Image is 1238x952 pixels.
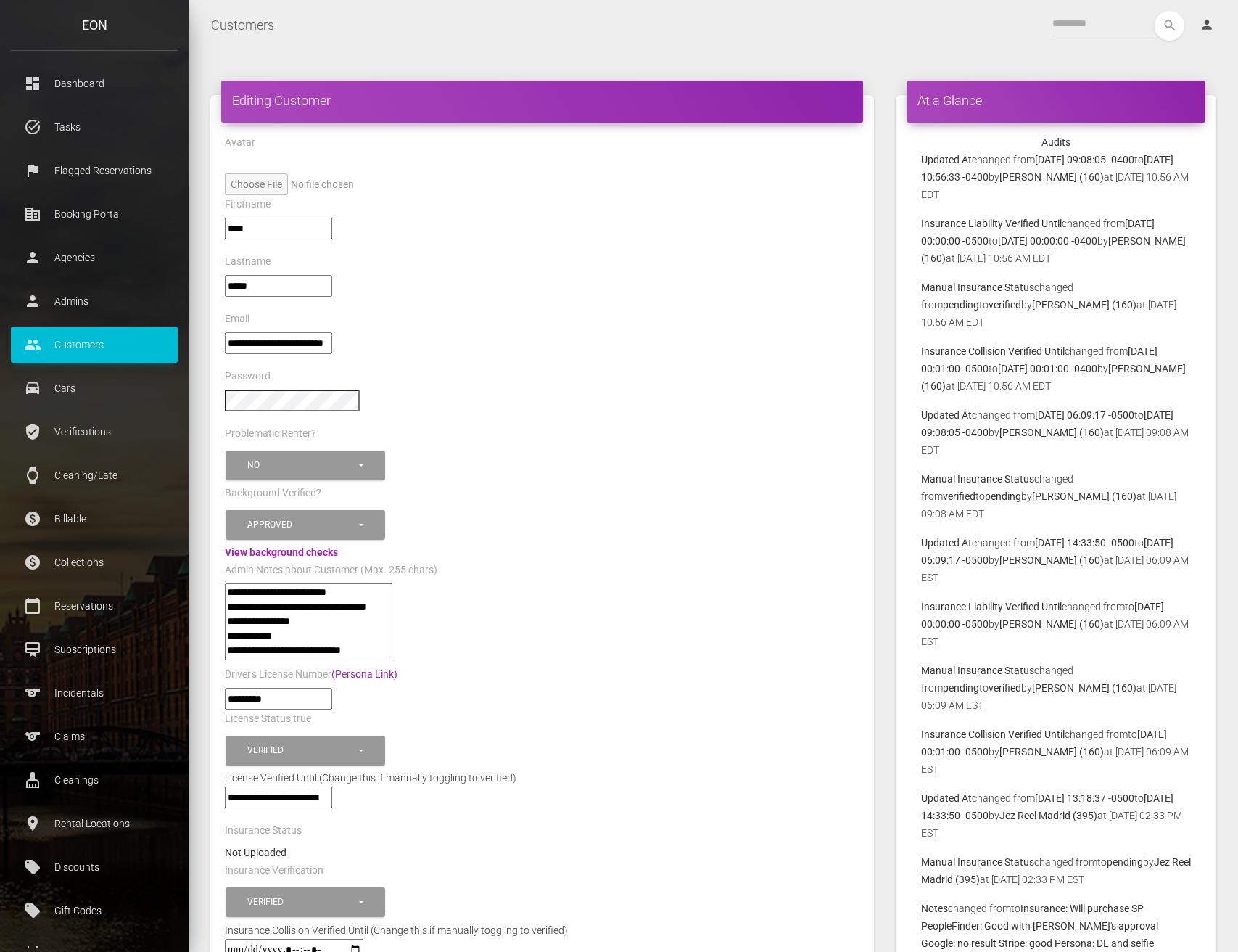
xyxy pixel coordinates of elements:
[225,824,302,838] label: Insurance Status
[22,682,167,704] p: Incidentals
[998,363,1097,374] b: [DATE] 00:01:00 -0400
[921,726,1191,778] p: changed from to by at [DATE] 06:09 AM EST
[1035,792,1134,804] b: [DATE] 13:18:37 -0500
[11,588,178,624] a: calendar_today Reservations
[331,668,397,680] a: (Persona Link)
[11,762,178,798] a: cleaning_services Cleanings
[943,299,979,311] b: pending
[11,152,178,189] a: flag Flagged Reservations
[1107,856,1143,868] b: pending
[11,501,178,537] a: paid Billable
[11,327,178,363] a: people Customers
[11,370,178,406] a: drive_eta Cars
[22,73,167,94] p: Dashboard
[999,171,1104,183] b: [PERSON_NAME] (160)
[1200,17,1214,32] i: person
[1032,682,1136,694] b: [PERSON_NAME] (160)
[1032,491,1136,502] b: [PERSON_NAME] (160)
[225,863,323,878] label: Insurance Verification
[921,218,1062,229] b: Insurance Liability Verified Until
[921,342,1191,395] p: changed from to by at [DATE] 10:56 AM EDT
[22,116,167,138] p: Tasks
[225,255,271,269] label: Lastname
[232,91,852,110] h4: Editing Customer
[247,519,357,531] div: Approved
[22,290,167,312] p: Admins
[225,369,271,384] label: Password
[214,769,870,787] div: License Verified Until (Change this if manually toggling to verified)
[226,451,385,480] button: No
[921,856,1034,868] b: Manual Insurance Status
[226,510,385,540] button: Approved
[999,746,1104,758] b: [PERSON_NAME] (160)
[22,551,167,573] p: Collections
[921,473,1034,485] b: Manual Insurance Status
[225,486,321,501] label: Background Verified?
[1155,11,1184,41] button: search
[921,598,1191,650] p: changed from to by at [DATE] 06:09 AM EST
[225,546,338,558] a: View background checks
[943,491,975,502] b: verified
[11,718,178,755] a: sports Claims
[22,421,167,443] p: Verifications
[921,282,1034,293] b: Manual Insurance Status
[921,345,1065,357] b: Insurance Collision Verified Until
[921,537,972,549] b: Updated At
[921,601,1062,612] b: Insurance Liability Verified Until
[211,7,274,44] a: Customers
[921,151,1191,203] p: changed from to by at [DATE] 10:56 AM EDT
[225,563,437,578] label: Admin Notes about Customer (Max. 255 chars)
[11,675,178,711] a: sports Incidentals
[921,789,1191,842] p: changed from to by at [DATE] 02:33 PM EST
[11,283,178,319] a: person Admins
[225,668,397,682] label: Driver's License Number
[11,109,178,145] a: task_alt Tasks
[943,682,979,694] b: pending
[22,377,167,399] p: Cars
[1032,299,1136,311] b: [PERSON_NAME] (160)
[22,595,167,617] p: Reservations
[921,792,972,804] b: Updated At
[921,279,1191,331] p: changed from to by at [DATE] 10:56 AM EDT
[999,554,1104,566] b: [PERSON_NAME] (160)
[11,544,178,580] a: paid Collections
[921,729,1065,740] b: Insurance Collision Verified Until
[11,631,178,668] a: card_membership Subscriptions
[989,299,1021,311] b: verified
[921,154,972,165] b: Updated At
[225,136,255,150] label: Avatar
[22,813,167,834] p: Rental Locations
[11,892,178,929] a: local_offer Gift Codes
[921,215,1191,267] p: changed from to by at [DATE] 10:56 AM EDT
[999,810,1097,821] b: Jez Reel Madrid (395)
[225,712,311,726] label: License Status true
[11,239,178,276] a: person Agencies
[22,203,167,225] p: Booking Portal
[998,235,1097,247] b: [DATE] 00:00:00 -0400
[22,900,167,922] p: Gift Codes
[226,887,385,917] button: Verified
[921,665,1034,676] b: Manual Insurance Status
[1035,409,1134,421] b: [DATE] 06:09:17 -0500
[225,312,249,327] label: Email
[11,457,178,493] a: watch Cleaning/Late
[247,896,357,908] div: Verified
[22,508,167,530] p: Billable
[921,534,1191,586] p: changed from to by at [DATE] 06:09 AM EST
[11,196,178,232] a: corporate_fare Booking Portal
[22,856,167,878] p: Discounts
[917,91,1194,110] h4: At a Glance
[989,682,1021,694] b: verified
[226,736,385,766] button: Verified
[11,65,178,102] a: dashboard Dashboard
[22,247,167,268] p: Agencies
[1035,154,1134,165] b: [DATE] 09:08:05 -0400
[225,427,316,441] label: Problematic Renter?
[247,744,357,757] div: Verified
[921,470,1191,522] p: changed from to by at [DATE] 09:08 AM EDT
[22,726,167,747] p: Claims
[22,769,167,791] p: Cleanings
[1041,136,1070,148] strong: Audits
[225,847,286,858] strong: Not Uploaded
